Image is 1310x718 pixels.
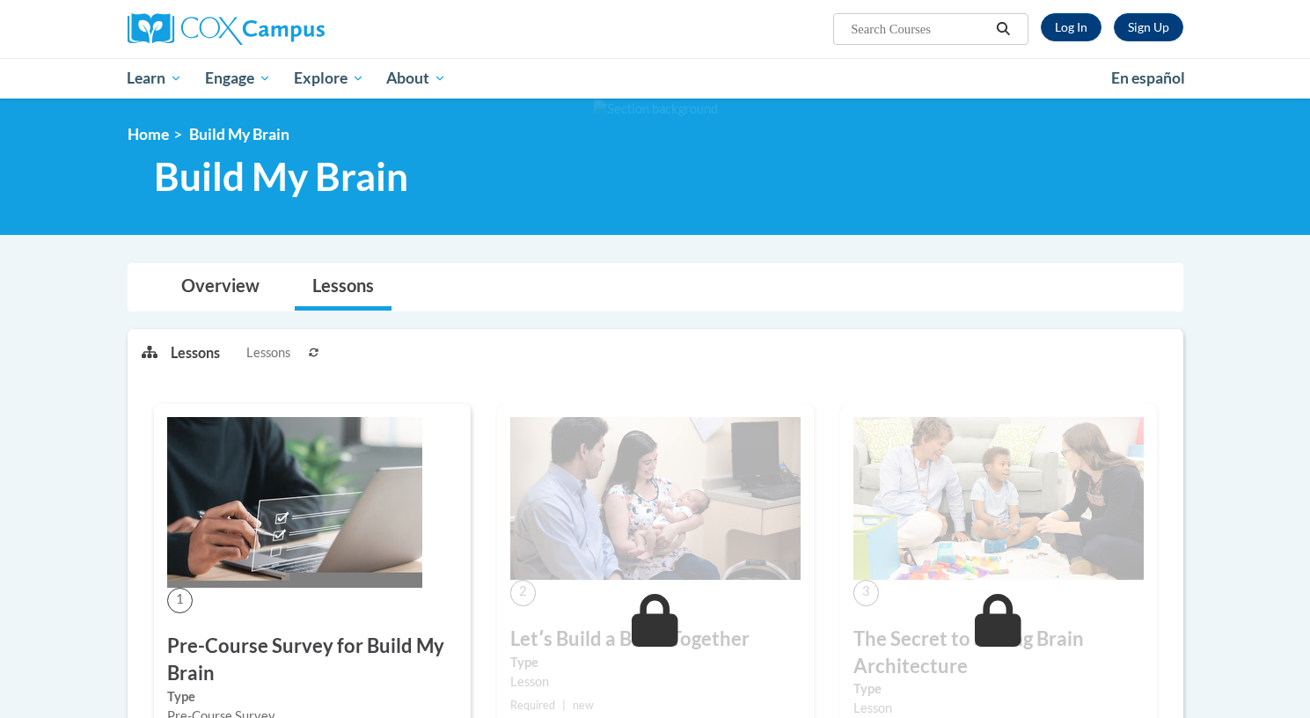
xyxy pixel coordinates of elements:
a: Lessons [295,264,392,311]
img: Cox Campus [128,13,325,45]
input: Search Courses [849,18,990,40]
a: Cox Campus [128,13,462,45]
a: Explore [282,58,376,99]
h3: The Secret to Strong Brain Architecture [853,626,1144,680]
a: Learn [116,58,194,99]
span: Build My Brain [189,125,289,143]
img: Course Image [853,417,1144,581]
span: Engage [205,68,271,89]
a: Log In [1041,13,1101,41]
label: Type [167,687,457,707]
a: Overview [164,264,277,311]
div: Main menu [101,58,1210,99]
img: Course Image [167,417,422,588]
h3: Letʹs Build a Brain Together [510,626,801,653]
span: 3 [853,580,879,605]
span: | [562,699,566,712]
div: Lesson [853,699,1144,718]
p: Lessons [171,343,220,363]
label: Type [510,653,801,672]
span: Learn [127,68,182,89]
a: Register [1114,13,1183,41]
button: Search [990,18,1016,40]
span: Lessons [246,343,290,363]
img: Course Image [510,417,801,581]
a: En español [1100,60,1197,97]
h3: Pre-Course Survey for Build My Brain [167,633,457,687]
a: Home [128,125,169,143]
span: 2 [510,580,536,605]
div: Lesson [510,672,801,692]
a: About [375,58,457,99]
span: En español [1111,69,1185,87]
a: Engage [194,58,282,99]
span: 1 [167,588,193,613]
span: About [386,68,446,89]
span: Build My Brain [154,153,408,200]
span: new [573,699,594,712]
label: Type [853,679,1144,699]
span: Explore [294,68,364,89]
span: Required [510,699,555,712]
img: Section background [593,99,718,119]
